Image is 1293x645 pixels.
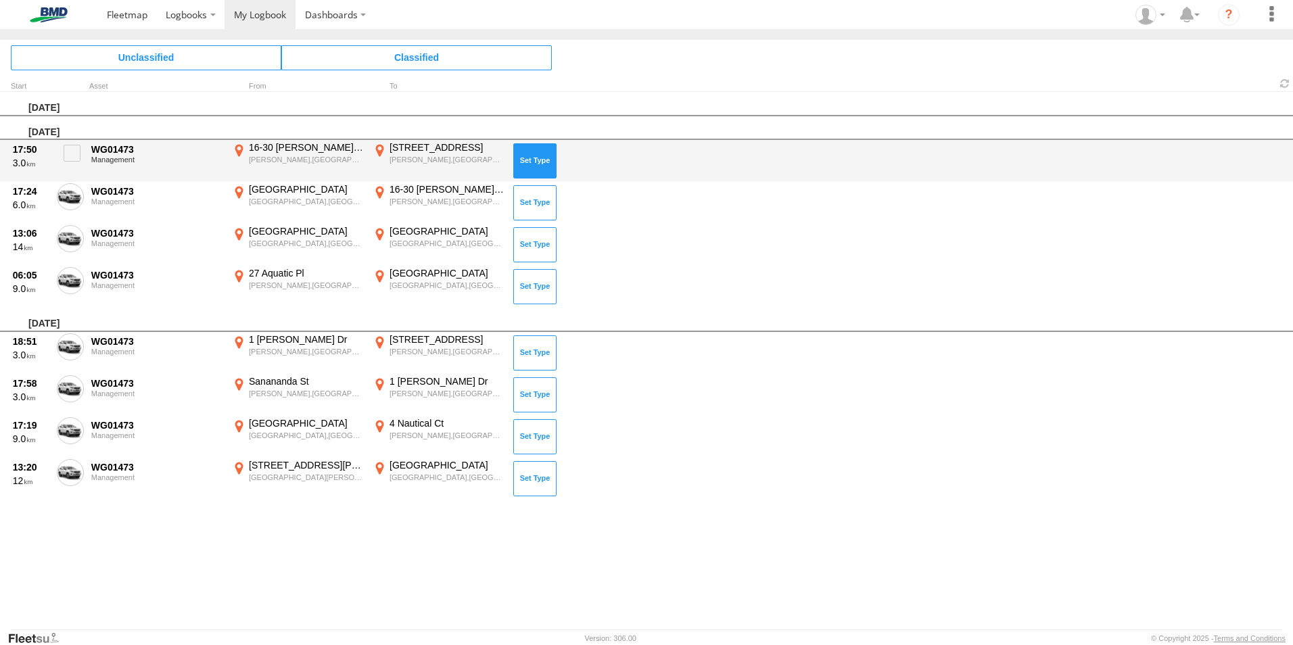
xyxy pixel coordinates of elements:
div: [GEOGRAPHIC_DATA],[GEOGRAPHIC_DATA] [390,473,504,482]
div: [PERSON_NAME],[GEOGRAPHIC_DATA] [390,389,504,398]
div: [PERSON_NAME],[GEOGRAPHIC_DATA] [390,155,504,164]
div: [GEOGRAPHIC_DATA],[GEOGRAPHIC_DATA] [390,239,504,248]
label: Click to View Event Location [230,183,365,222]
div: [GEOGRAPHIC_DATA] [390,225,504,237]
div: Management [91,348,222,356]
div: 9.0 [13,433,49,445]
div: [PERSON_NAME],[GEOGRAPHIC_DATA] [390,347,504,356]
div: From [230,83,365,90]
button: Click to Set [513,227,557,262]
button: Click to Set [513,461,557,496]
label: Click to View Event Location [371,333,506,373]
div: WG01473 [91,335,222,348]
label: Click to View Event Location [371,267,506,306]
div: WG01473 [91,269,222,281]
div: © Copyright 2025 - [1151,634,1286,642]
div: [PERSON_NAME],[GEOGRAPHIC_DATA] [249,347,363,356]
button: Click to Set [513,143,557,178]
div: [PERSON_NAME],[GEOGRAPHIC_DATA] [249,155,363,164]
img: bmd-logo.svg [14,7,84,22]
i: ? [1218,4,1240,26]
div: To [371,83,506,90]
div: 6.0 [13,199,49,211]
div: [GEOGRAPHIC_DATA] [249,225,363,237]
div: 14 [13,241,49,253]
div: 16-30 [PERSON_NAME] Dr [390,183,504,195]
label: Click to View Event Location [230,417,365,456]
div: 27 Aquatic Pl [249,267,363,279]
div: [GEOGRAPHIC_DATA][PERSON_NAME],[GEOGRAPHIC_DATA] [249,473,363,482]
div: 17:50 [13,143,49,156]
div: 17:19 [13,419,49,431]
div: Management [91,197,222,206]
label: Click to View Event Location [230,375,365,414]
div: [GEOGRAPHIC_DATA] [390,267,504,279]
div: 12 [13,475,49,487]
a: Visit our Website [7,631,70,645]
div: [PERSON_NAME],[GEOGRAPHIC_DATA] [390,431,504,440]
label: Click to View Event Location [371,459,506,498]
button: Click to Set [513,419,557,454]
div: 18:51 [13,335,49,348]
div: [STREET_ADDRESS] [390,333,504,345]
button: Click to Set [513,335,557,371]
label: Click to View Event Location [371,183,506,222]
div: 1 [PERSON_NAME] Dr [249,333,363,345]
div: Management [91,156,222,164]
div: 4 Nautical Ct [390,417,504,429]
div: WG01473 [91,227,222,239]
div: [STREET_ADDRESS][PERSON_NAME] [249,459,363,471]
div: 17:58 [13,377,49,389]
div: 16-30 [PERSON_NAME] Dr [249,141,363,153]
div: 3.0 [13,349,49,361]
div: WG01473 [91,461,222,473]
span: Click to view Classified Trips [281,45,552,70]
div: WG01473 [91,143,222,156]
div: [STREET_ADDRESS] [390,141,504,153]
div: Management [91,389,222,398]
div: [GEOGRAPHIC_DATA],[GEOGRAPHIC_DATA] [390,281,504,290]
div: Macgregor (Greg) Burns [1131,5,1170,25]
label: Click to View Event Location [230,225,365,264]
label: Click to View Event Location [371,225,506,264]
div: [GEOGRAPHIC_DATA],[GEOGRAPHIC_DATA] [249,239,363,248]
div: Management [91,281,222,289]
div: [GEOGRAPHIC_DATA] [249,183,363,195]
div: Management [91,431,222,439]
button: Click to Set [513,185,557,220]
div: 13:06 [13,227,49,239]
div: [GEOGRAPHIC_DATA],[GEOGRAPHIC_DATA] [249,197,363,206]
div: 3.0 [13,157,49,169]
div: Version: 306.00 [585,634,636,642]
a: Terms and Conditions [1214,634,1286,642]
div: Asset [89,83,225,90]
div: [PERSON_NAME],[GEOGRAPHIC_DATA] [390,197,504,206]
div: 3.0 [13,391,49,403]
div: [PERSON_NAME],[GEOGRAPHIC_DATA] [249,281,363,290]
label: Click to View Event Location [230,333,365,373]
div: Click to Sort [11,83,51,90]
div: WG01473 [91,185,222,197]
div: 13:20 [13,461,49,473]
div: Management [91,473,222,481]
div: WG01473 [91,419,222,431]
div: Management [91,239,222,247]
div: 06:05 [13,269,49,281]
label: Click to View Event Location [230,141,365,181]
label: Click to View Event Location [230,459,365,498]
div: [GEOGRAPHIC_DATA],[GEOGRAPHIC_DATA] [249,431,363,440]
span: Click to view Unclassified Trips [11,45,281,70]
div: Sanananda St [249,375,363,387]
div: [PERSON_NAME],[GEOGRAPHIC_DATA] [249,389,363,398]
label: Click to View Event Location [230,267,365,306]
div: WG01473 [91,377,222,389]
label: Click to View Event Location [371,417,506,456]
div: 1 [PERSON_NAME] Dr [390,375,504,387]
div: 17:24 [13,185,49,197]
button: Click to Set [513,377,557,412]
div: [GEOGRAPHIC_DATA] [390,459,504,471]
div: 9.0 [13,283,49,295]
span: Refresh [1277,77,1293,90]
label: Click to View Event Location [371,375,506,414]
div: [GEOGRAPHIC_DATA] [249,417,363,429]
